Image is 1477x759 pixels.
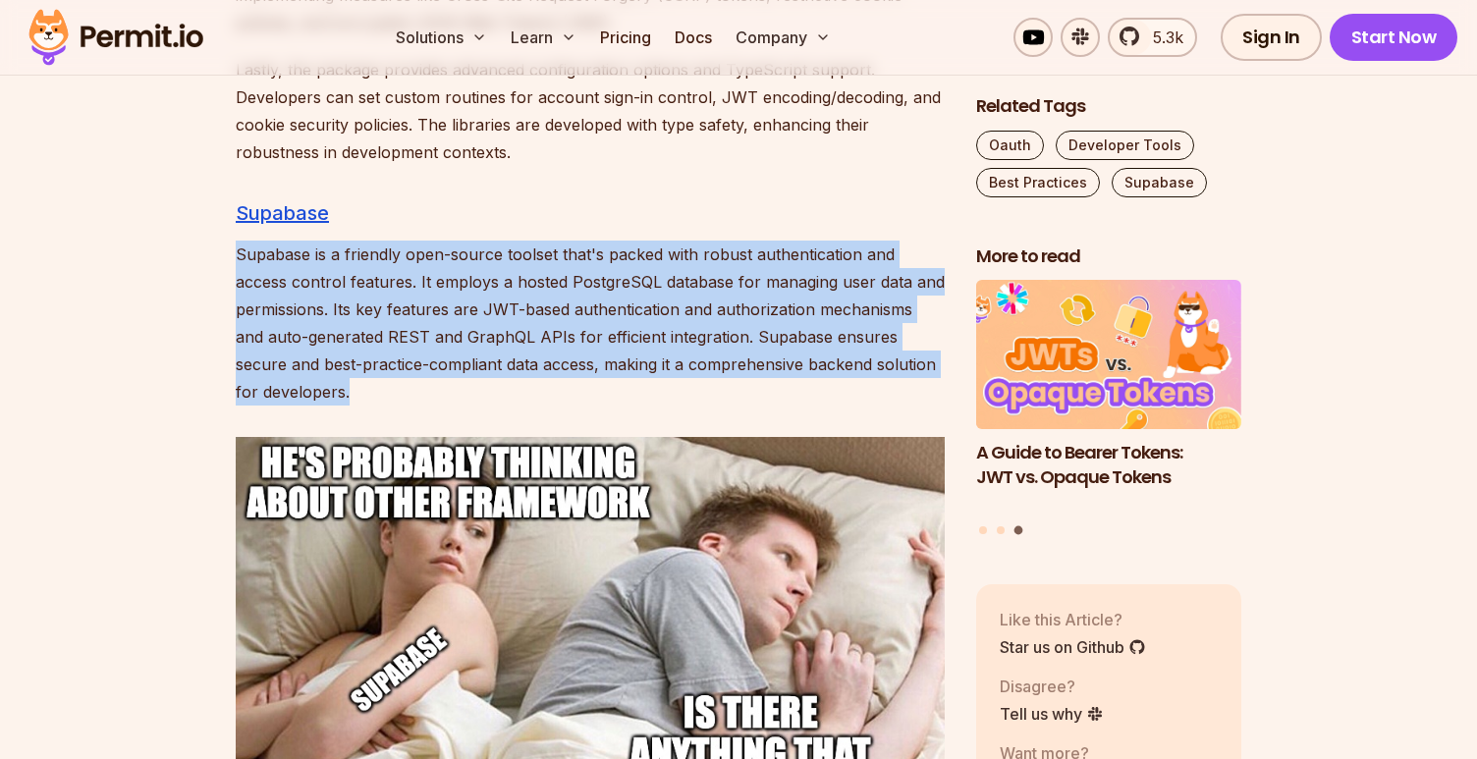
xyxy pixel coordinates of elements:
[592,18,659,57] a: Pricing
[976,244,1241,269] h2: More to read
[1108,18,1197,57] a: 5.3k
[976,168,1100,197] a: Best Practices
[1330,14,1458,61] a: Start Now
[1013,526,1022,535] button: Go to slide 3
[1056,131,1194,160] a: Developer Tools
[976,131,1044,160] a: Oauth
[976,281,1241,515] li: 3 of 3
[976,94,1241,119] h2: Related Tags
[236,56,945,166] p: Lastly, the package provides advanced configuration options and TypeScript support. Developers ca...
[236,201,329,225] a: Supabase
[997,526,1005,534] button: Go to slide 2
[667,18,720,57] a: Docs
[503,18,584,57] button: Learn
[976,281,1241,515] a: A Guide to Bearer Tokens: JWT vs. Opaque TokensA Guide to Bearer Tokens: JWT vs. Opaque Tokens
[388,18,495,57] button: Solutions
[1221,14,1322,61] a: Sign In
[1000,608,1146,631] p: Like this Article?
[1000,675,1104,698] p: Disagree?
[1112,168,1207,197] a: Supabase
[20,4,212,71] img: Permit logo
[728,18,839,57] button: Company
[976,281,1241,430] img: A Guide to Bearer Tokens: JWT vs. Opaque Tokens
[1141,26,1183,49] span: 5.3k
[976,281,1241,538] div: Posts
[1000,702,1104,726] a: Tell us why
[236,241,945,406] p: Supabase is a friendly open-source toolset that's packed with robust authentication and access co...
[979,526,987,534] button: Go to slide 1
[1000,635,1146,659] a: Star us on Github
[976,441,1241,490] h3: A Guide to Bearer Tokens: JWT vs. Opaque Tokens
